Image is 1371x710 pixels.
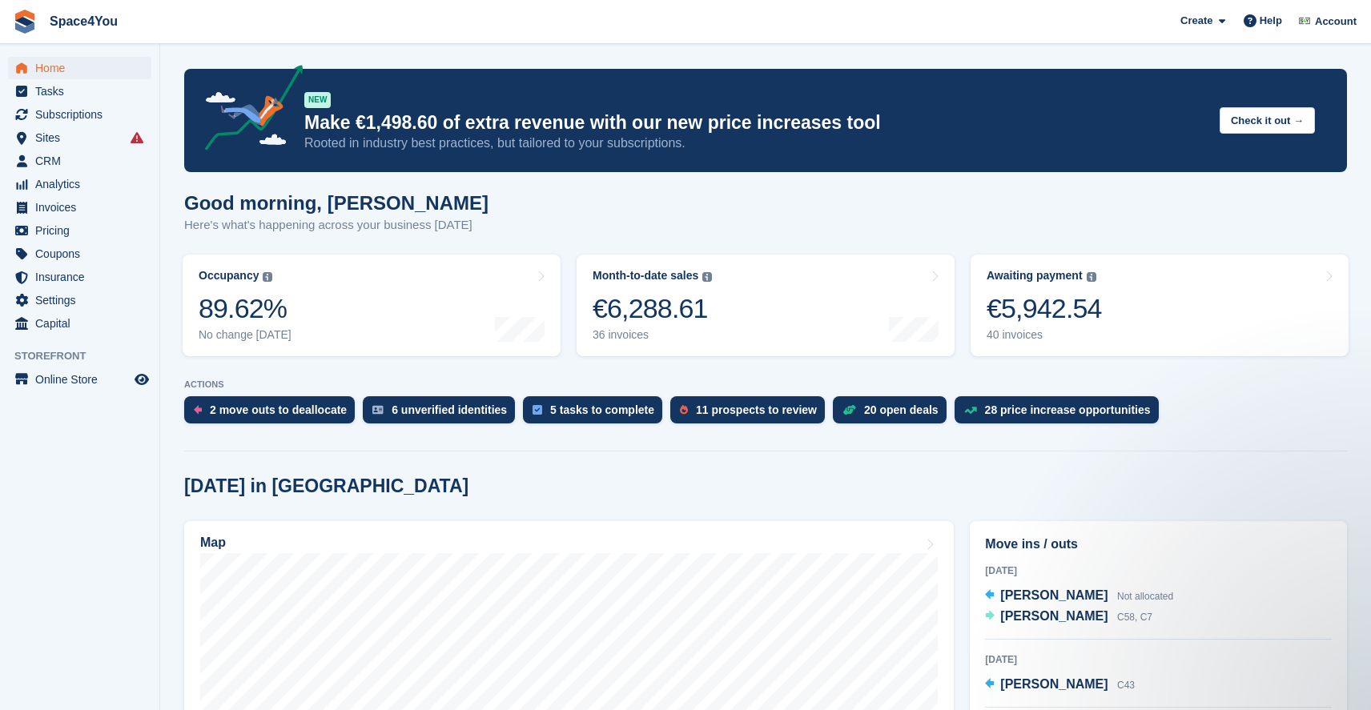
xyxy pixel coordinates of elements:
[8,103,151,126] a: menu
[964,407,977,414] img: price_increase_opportunities-93ffe204e8149a01c8c9dc8f82e8f89637d9d84a8eef4429ea346261dce0b2c0.svg
[210,403,347,416] div: 2 move outs to deallocate
[577,255,955,356] a: Month-to-date sales €6,288.61 36 invoices
[8,150,151,172] a: menu
[1180,13,1212,29] span: Create
[987,269,1083,283] div: Awaiting payment
[35,312,131,335] span: Capital
[8,196,151,219] a: menu
[35,243,131,265] span: Coupons
[8,80,151,102] a: menu
[987,292,1102,325] div: €5,942.54
[593,328,712,342] div: 36 invoices
[194,405,202,415] img: move_outs_to_deallocate_icon-f764333ba52eb49d3ac5e1228854f67142a1ed5810a6f6cc68b1a99e826820c5.svg
[35,126,131,149] span: Sites
[842,404,856,415] img: deal-1b604bf984904fb50ccaf53a9ad4b4a5d6e5aea283cecdc64d6e3604feb123c2.svg
[35,219,131,242] span: Pricing
[8,57,151,79] a: menu
[35,266,131,288] span: Insurance
[8,126,151,149] a: menu
[14,348,159,364] span: Storefront
[985,675,1135,696] a: [PERSON_NAME] C43
[523,396,670,431] a: 5 tasks to complete
[13,10,37,34] img: stora-icon-8386f47178a22dfd0bd8f6a31ec36ba5ce8667c1dd55bd0f319d3a0aa187defe.svg
[702,272,712,282] img: icon-info-grey-7440780725fd019a000dd9b08b2336e03edf1995a4989e88bcd33f0948082b44.svg
[8,219,151,242] a: menu
[8,312,151,335] a: menu
[955,396,1167,431] a: 28 price increase opportunities
[8,289,151,311] a: menu
[1000,609,1108,623] span: [PERSON_NAME]
[263,272,272,282] img: icon-info-grey-7440780725fd019a000dd9b08b2336e03edf1995a4989e88bcd33f0948082b44.svg
[35,173,131,195] span: Analytics
[985,652,1332,667] div: [DATE]
[184,475,468,497] h2: [DATE] in [GEOGRAPHIC_DATA]
[8,243,151,265] a: menu
[1220,107,1315,134] button: Check it out →
[1117,591,1173,602] span: Not allocated
[985,586,1173,607] a: [PERSON_NAME] Not allocated
[35,150,131,172] span: CRM
[1260,13,1282,29] span: Help
[35,196,131,219] span: Invoices
[184,379,1347,390] p: ACTIONS
[1117,612,1152,623] span: C58, C7
[184,192,488,214] h1: Good morning, [PERSON_NAME]
[363,396,523,431] a: 6 unverified identities
[35,57,131,79] span: Home
[200,536,226,550] h2: Map
[670,396,833,431] a: 11 prospects to review
[833,396,955,431] a: 20 open deals
[696,403,817,416] div: 11 prospects to review
[35,80,131,102] span: Tasks
[1315,14,1357,30] span: Account
[191,65,304,156] img: price-adjustments-announcement-icon-8257ccfd72463d97f412b2fc003d46551f7dbcb40ab6d574587a9cd5c0d94...
[43,8,124,34] a: Space4You
[1297,13,1313,29] img: Finn-Kristof Kausch
[304,134,1207,152] p: Rooted in industry best practices, but tailored to your subscriptions.
[372,405,384,415] img: verify_identity-adf6edd0f0f0b5bbfe63781bf79b02c33cf7c696d77639b501bdc392416b5a36.svg
[199,269,259,283] div: Occupancy
[550,403,654,416] div: 5 tasks to complete
[304,92,331,108] div: NEW
[184,216,488,235] p: Here's what's happening across your business [DATE]
[132,370,151,389] a: Preview store
[35,289,131,311] span: Settings
[8,266,151,288] a: menu
[533,405,542,415] img: task-75834270c22a3079a89374b754ae025e5fb1db73e45f91037f5363f120a921f8.svg
[864,403,939,416] div: 20 open deals
[680,405,688,415] img: prospect-51fa495bee0391a8d652442698ab0144808aea92771e9ea1ae160a38d050c398.svg
[987,328,1102,342] div: 40 invoices
[1117,680,1135,691] span: C43
[35,103,131,126] span: Subscriptions
[1000,677,1108,691] span: [PERSON_NAME]
[131,131,143,144] i: Smart entry sync failures have occurred
[392,403,507,416] div: 6 unverified identities
[35,368,131,391] span: Online Store
[985,607,1152,628] a: [PERSON_NAME] C58, C7
[199,292,291,325] div: 89.62%
[593,292,712,325] div: €6,288.61
[1000,588,1108,602] span: [PERSON_NAME]
[985,535,1332,554] h2: Move ins / outs
[985,403,1151,416] div: 28 price increase opportunities
[199,328,291,342] div: No change [DATE]
[8,368,151,391] a: menu
[8,173,151,195] a: menu
[304,111,1207,134] p: Make €1,498.60 of extra revenue with our new price increases tool
[985,564,1332,578] div: [DATE]
[1087,272,1096,282] img: icon-info-grey-7440780725fd019a000dd9b08b2336e03edf1995a4989e88bcd33f0948082b44.svg
[593,269,698,283] div: Month-to-date sales
[183,255,561,356] a: Occupancy 89.62% No change [DATE]
[971,255,1349,356] a: Awaiting payment €5,942.54 40 invoices
[184,396,363,431] a: 2 move outs to deallocate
